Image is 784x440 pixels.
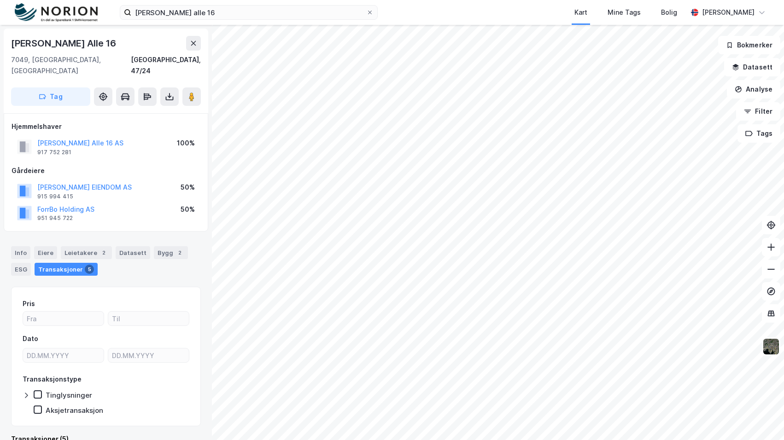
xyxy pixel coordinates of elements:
[718,36,780,54] button: Bokmerker
[11,263,31,276] div: ESG
[177,138,195,149] div: 100%
[574,7,587,18] div: Kart
[154,246,188,259] div: Bygg
[11,87,90,106] button: Tag
[181,182,195,193] div: 50%
[61,246,112,259] div: Leietakere
[12,121,200,132] div: Hjemmelshaver
[11,36,118,51] div: [PERSON_NAME] Alle 16
[23,374,82,385] div: Transaksjonstype
[23,333,38,344] div: Dato
[85,265,94,274] div: 5
[762,338,780,355] img: 9k=
[23,298,35,309] div: Pris
[175,248,184,257] div: 2
[736,102,780,121] button: Filter
[727,80,780,98] button: Analyse
[34,246,57,259] div: Eiere
[116,246,150,259] div: Datasett
[15,3,98,22] img: norion-logo.80e7a08dc31c2e691866.png
[37,214,73,222] div: 951 945 722
[131,54,201,76] div: [GEOGRAPHIC_DATA], 47/24
[11,246,30,259] div: Info
[108,348,189,362] input: DD.MM.YYYY
[661,7,677,18] div: Bolig
[181,204,195,215] div: 50%
[131,6,366,19] input: Søk på adresse, matrikkel, gårdeiere, leietakere eller personer
[737,124,780,143] button: Tags
[37,149,71,156] div: 917 752 281
[99,248,108,257] div: 2
[738,396,784,440] iframe: Chat Widget
[46,391,92,399] div: Tinglysninger
[46,406,103,415] div: Aksjetransaksjon
[702,7,755,18] div: [PERSON_NAME]
[37,193,73,200] div: 915 994 415
[12,165,200,176] div: Gårdeiere
[608,7,641,18] div: Mine Tags
[724,58,780,76] button: Datasett
[35,263,98,276] div: Transaksjoner
[108,312,189,325] input: Til
[11,54,131,76] div: 7049, [GEOGRAPHIC_DATA], [GEOGRAPHIC_DATA]
[23,348,104,362] input: DD.MM.YYYY
[23,312,104,325] input: Fra
[738,396,784,440] div: Kontrollprogram for chat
